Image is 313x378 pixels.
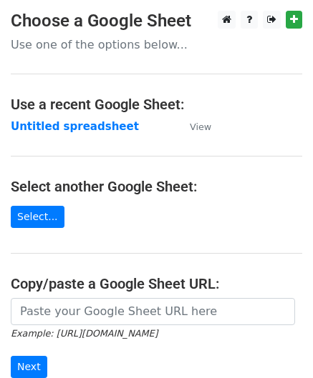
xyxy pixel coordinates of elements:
a: Untitled spreadsheet [11,120,139,133]
small: View [190,121,211,132]
h4: Copy/paste a Google Sheet URL: [11,275,302,292]
a: View [175,120,211,133]
input: Next [11,356,47,378]
h4: Select another Google Sheet: [11,178,302,195]
small: Example: [URL][DOMAIN_NAME] [11,328,158,339]
h3: Choose a Google Sheet [11,11,302,31]
p: Use one of the options below... [11,37,302,52]
input: Paste your Google Sheet URL here [11,298,295,325]
h4: Use a recent Google Sheet: [11,96,302,113]
a: Select... [11,206,64,228]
